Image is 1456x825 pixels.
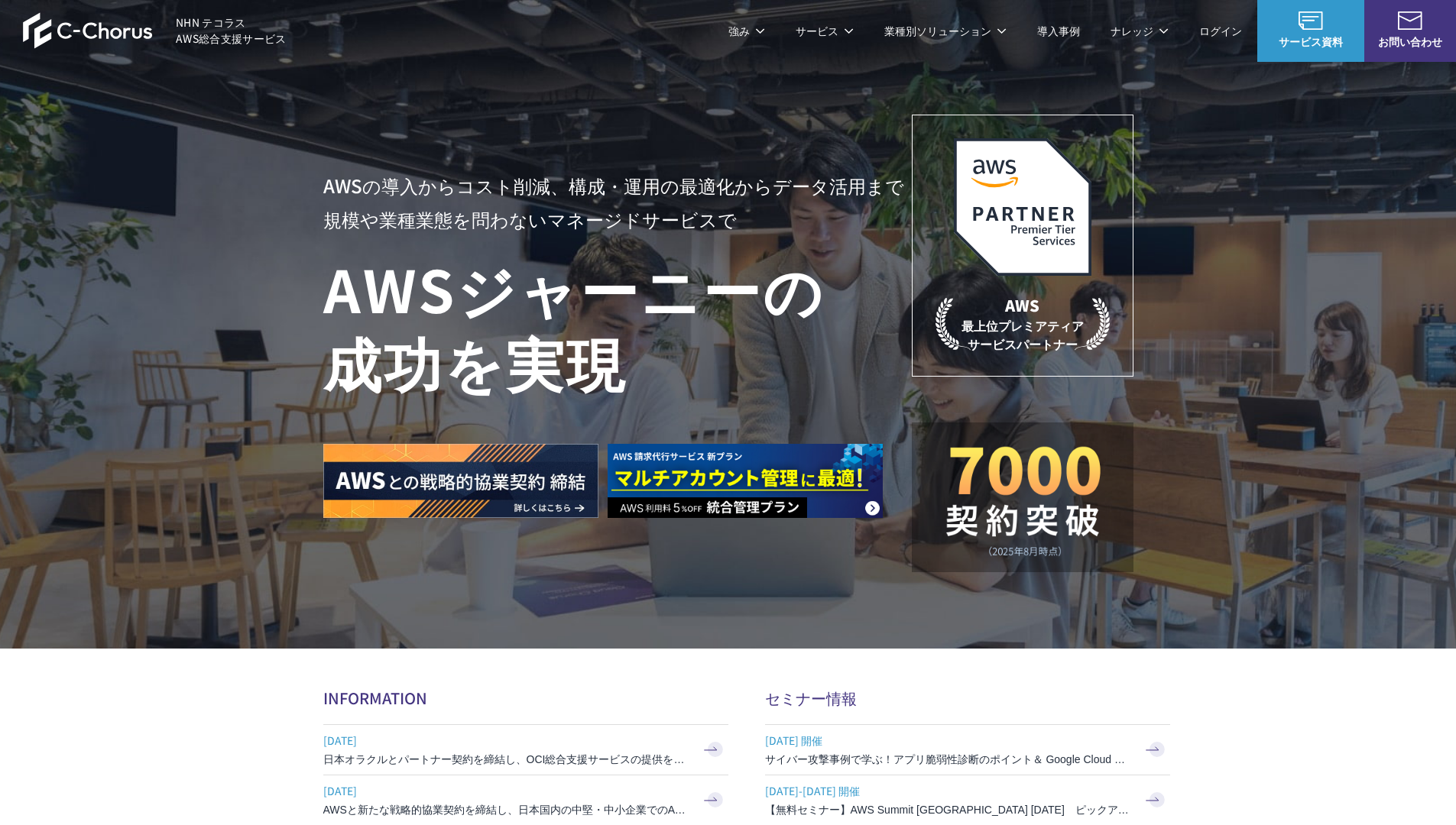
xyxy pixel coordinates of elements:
span: サービス資料 [1257,34,1364,50]
a: ログイン [1199,23,1242,39]
span: [DATE] 開催 [765,729,1132,752]
a: 導入事例 [1037,23,1080,39]
h3: 日本オラクルとパートナー契約を締結し、OCI総合支援サービスの提供を開始 [323,752,690,767]
h3: AWSと新たな戦略的協業契約を締結し、日本国内の中堅・中小企業でのAWS活用を加速 [323,802,690,817]
h1: AWS ジャーニーの 成功を実現 [323,251,912,398]
span: [DATE] [323,779,690,802]
p: 強み [728,23,765,39]
p: サービス [796,23,854,39]
span: [DATE] [323,729,690,752]
p: ナレッジ [1111,23,1169,39]
h3: 【無料セミナー】AWS Summit [GEOGRAPHIC_DATA] [DATE] ピックアップセッション [765,802,1132,817]
a: AWS総合支援サービス C-Chorus NHN テコラスAWS総合支援サービス [23,12,287,49]
p: 最上位プレミアティア サービスパートナー [936,294,1110,353]
em: AWS [1005,294,1039,316]
img: AWS請求代行サービス 統合管理プラン [608,444,883,518]
h3: サイバー攻撃事例で学ぶ！アプリ脆弱性診断のポイント＆ Google Cloud セキュリティ対策 [765,752,1132,767]
a: [DATE]-[DATE] 開催 【無料セミナー】AWS Summit [GEOGRAPHIC_DATA] [DATE] ピックアップセッション [765,775,1170,825]
img: お問い合わせ [1398,11,1422,30]
img: AWSプレミアティアサービスパートナー [954,138,1091,276]
h2: セミナー情報 [765,687,1170,709]
span: NHN テコラス AWS総合支援サービス [176,15,287,47]
a: [DATE] 日本オラクルとパートナー契約を締結し、OCI総合支援サービスの提供を開始 [323,725,728,775]
span: [DATE]-[DATE] 開催 [765,779,1132,802]
a: [DATE] AWSと新たな戦略的協業契約を締結し、日本国内の中堅・中小企業でのAWS活用を加速 [323,775,728,825]
a: [DATE] 開催 サイバー攻撃事例で学ぶ！アプリ脆弱性診断のポイント＆ Google Cloud セキュリティ対策 [765,725,1170,775]
span: お問い合わせ [1364,34,1456,50]
img: AWS総合支援サービス C-Chorus サービス資料 [1299,11,1323,30]
img: 契約件数 [942,445,1103,557]
p: 業種別ソリューション [884,23,1007,39]
img: AWSとの戦略的協業契約 締結 [323,444,598,518]
h2: INFORMATION [323,687,728,709]
p: AWSの導入からコスト削減、 構成・運用の最適化からデータ活用まで 規模や業種業態を問わない マネージドサービスで [323,169,912,236]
